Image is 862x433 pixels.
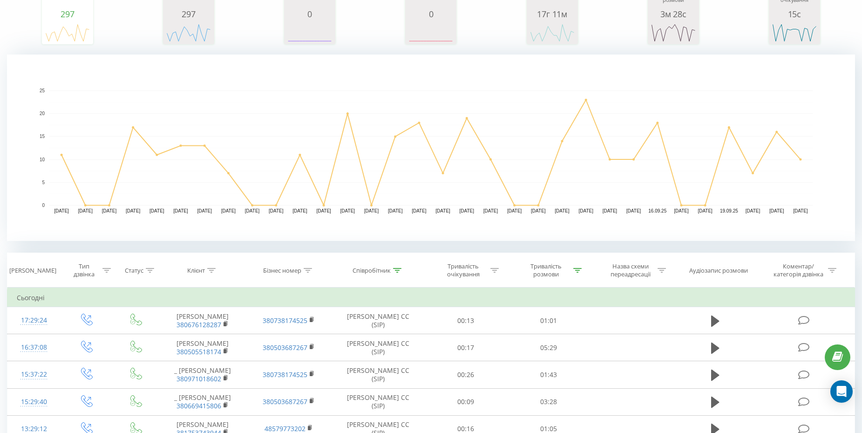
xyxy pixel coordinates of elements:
text: [DATE] [54,208,69,213]
text: [DATE] [435,208,450,213]
td: 00:09 [424,388,507,415]
text: [DATE] [316,208,331,213]
svg: A chart. [407,19,454,47]
a: 380669415806 [176,401,221,410]
svg: A chart. [44,19,91,47]
text: [DATE] [269,208,284,213]
td: _ [PERSON_NAME] [159,388,245,415]
td: 00:26 [424,361,507,388]
td: 05:29 [507,334,590,361]
svg: A chart. [771,19,818,47]
td: [PERSON_NAME] CC (SIP) [332,361,424,388]
text: [DATE] [674,208,689,213]
svg: A chart. [7,55,855,241]
td: Сьогодні [7,289,855,307]
text: [DATE] [364,208,379,213]
td: _ [PERSON_NAME] [159,361,245,388]
text: 20 [40,111,45,116]
text: [DATE] [197,208,212,213]
div: 297 [165,9,212,19]
div: Open Intercom Messenger [830,380,853,403]
text: [DATE] [292,208,307,213]
a: 380738174525 [263,316,307,325]
div: Тривалість розмови [521,262,571,278]
a: 380676128287 [176,320,221,329]
text: [DATE] [698,208,713,213]
text: [DATE] [412,208,427,213]
text: 19.09.25 [720,208,738,213]
text: [DATE] [173,208,188,213]
text: [DATE] [531,208,546,213]
div: 17:29:24 [17,311,51,330]
div: Статус [125,267,143,275]
text: [DATE] [746,208,760,213]
div: Коментар/категорія дзвінка [771,262,826,278]
div: 17г 11м [529,9,576,19]
text: 16.09.25 [648,208,666,213]
div: 0 [407,9,454,19]
td: 00:17 [424,334,507,361]
text: 0 [42,203,45,208]
div: 15с [771,9,818,19]
text: 15 [40,134,45,139]
text: [DATE] [460,208,475,213]
text: [DATE] [221,208,236,213]
td: [PERSON_NAME] CC (SIP) [332,307,424,334]
div: A chart. [529,19,576,47]
div: Тривалість очікування [438,262,488,278]
a: 380738174525 [263,370,307,379]
div: Клієнт [187,267,205,275]
div: 16:37:08 [17,338,51,357]
div: 3м 28с [650,9,697,19]
div: 0 [286,9,333,19]
svg: A chart. [286,19,333,47]
text: [DATE] [102,208,117,213]
td: [PERSON_NAME] [159,307,245,334]
td: 01:01 [507,307,590,334]
text: [DATE] [626,208,641,213]
text: [DATE] [507,208,522,213]
text: 25 [40,88,45,93]
div: Назва схеми переадресації [605,262,655,278]
a: 380503687267 [263,343,307,352]
td: 01:43 [507,361,590,388]
td: [PERSON_NAME] [159,334,245,361]
div: 297 [44,9,91,19]
a: 380503687267 [263,397,307,406]
td: [PERSON_NAME] CC (SIP) [332,334,424,361]
text: 5 [42,180,45,185]
div: 15:37:22 [17,365,51,384]
a: 380505518174 [176,347,221,356]
td: [PERSON_NAME] CC (SIP) [332,388,424,415]
div: 15:29:40 [17,393,51,411]
td: 00:13 [424,307,507,334]
text: [DATE] [793,208,808,213]
div: Бізнес номер [263,267,301,275]
text: [DATE] [483,208,498,213]
div: Співробітник [353,267,391,275]
text: [DATE] [245,208,260,213]
td: 03:28 [507,388,590,415]
svg: A chart. [650,19,697,47]
text: 10 [40,157,45,162]
a: 48579773202 [265,424,305,433]
text: [DATE] [78,208,93,213]
text: [DATE] [555,208,570,213]
div: [PERSON_NAME] [9,267,56,275]
div: Аудіозапис розмови [689,267,748,275]
text: [DATE] [388,208,403,213]
div: Тип дзвінка [68,262,100,278]
text: [DATE] [578,208,593,213]
text: [DATE] [340,208,355,213]
svg: A chart. [165,19,212,47]
text: [DATE] [149,208,164,213]
text: [DATE] [769,208,784,213]
a: 380971018602 [176,374,221,383]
